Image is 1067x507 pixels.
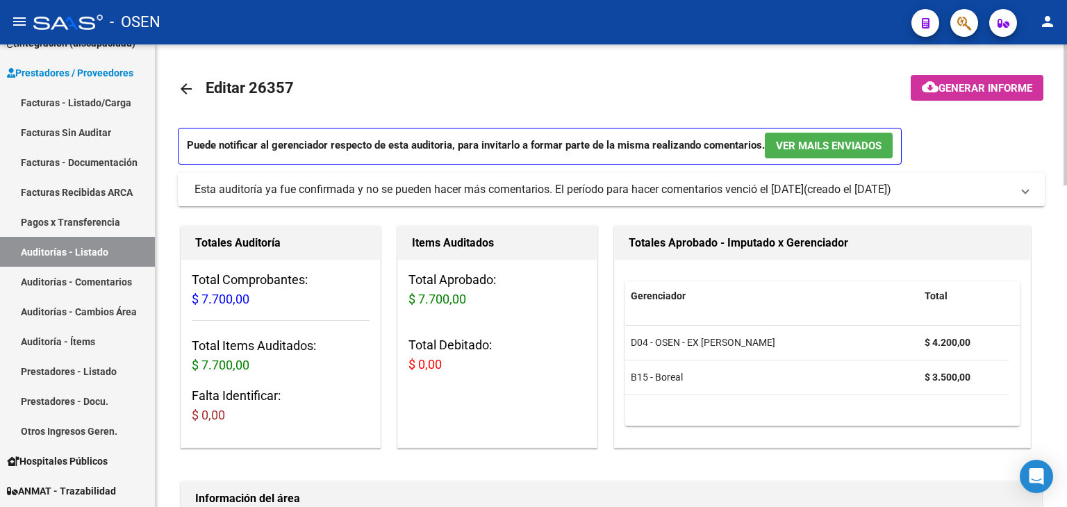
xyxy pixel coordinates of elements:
[195,182,804,197] div: Esta auditoría ya fue confirmada y no se pueden hacer más comentarios. El período para hacer come...
[412,232,583,254] h1: Items Auditados
[629,232,1016,254] h1: Totales Aprobado - Imputado x Gerenciador
[911,75,1043,101] button: Generar informe
[925,372,970,383] strong: $ 3.500,00
[11,13,28,30] mat-icon: menu
[192,386,370,425] h3: Falta Identificar:
[776,140,882,152] span: Ver Mails Enviados
[408,270,586,309] h3: Total Aprobado:
[206,79,294,97] span: Editar 26357
[925,290,948,301] span: Total
[192,408,225,422] span: $ 0,00
[938,82,1032,94] span: Generar informe
[919,281,1009,311] datatable-header-cell: Total
[925,337,970,348] strong: $ 4.200,00
[178,173,1045,206] mat-expansion-panel-header: Esta auditoría ya fue confirmada y no se pueden hacer más comentarios. El período para hacer come...
[408,292,466,306] span: $ 7.700,00
[7,454,108,469] span: Hospitales Públicos
[631,337,775,348] span: D04 - OSEN - EX [PERSON_NAME]
[408,335,586,374] h3: Total Debitado:
[765,133,893,158] button: Ver Mails Enviados
[7,65,133,81] span: Prestadores / Proveedores
[178,128,902,165] p: Puede notificar al gerenciador respecto de esta auditoria, para invitarlo a formar parte de la mi...
[178,81,195,97] mat-icon: arrow_back
[192,270,370,309] h3: Total Comprobantes:
[195,232,366,254] h1: Totales Auditoría
[192,358,249,372] span: $ 7.700,00
[625,281,919,311] datatable-header-cell: Gerenciador
[408,357,442,372] span: $ 0,00
[631,372,683,383] span: B15 - Boreal
[192,336,370,375] h3: Total Items Auditados:
[804,182,891,197] span: (creado el [DATE])
[631,290,686,301] span: Gerenciador
[1039,13,1056,30] mat-icon: person
[192,292,249,306] span: $ 7.700,00
[1020,460,1053,493] div: Open Intercom Messenger
[110,7,160,38] span: - OSEN
[922,78,938,95] mat-icon: cloud_download
[7,483,116,499] span: ANMAT - Trazabilidad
